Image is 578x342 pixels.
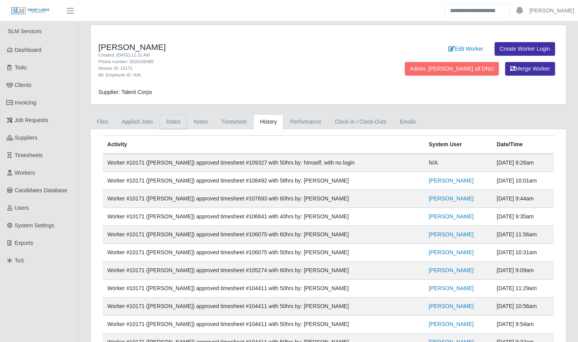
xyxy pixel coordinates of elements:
[103,208,424,226] td: Worker #10171 ([PERSON_NAME]) approved timesheet #106841 with 40hrs by: [PERSON_NAME]
[445,4,510,18] input: Search
[393,114,423,129] a: Emails
[98,65,362,72] div: Worker ID: 10171
[103,136,424,154] th: Activity
[505,62,555,76] button: Merge Worker
[15,82,32,88] span: Clients
[429,285,473,291] a: [PERSON_NAME]
[215,114,253,129] a: Timesheet
[103,298,424,315] td: Worker #10171 ([PERSON_NAME]) approved timesheet #104411 with 50hrs by: [PERSON_NAME]
[103,280,424,298] td: Worker #10171 ([PERSON_NAME]) approved timesheet #104411 with 50hrs by: [PERSON_NAME]
[328,114,393,129] a: Clock-In / Clock-Outs
[424,136,492,154] th: System User
[8,28,41,34] span: SLM Services
[15,99,36,106] span: Invoicing
[492,208,554,226] td: [DATE] 9:35am
[429,195,473,202] a: [PERSON_NAME]
[15,222,54,229] span: System Settings
[492,136,554,154] th: Date/Time
[15,135,37,141] span: Suppliers
[98,58,362,65] div: Phone number: 8326168485
[115,114,160,129] a: Applied Jobs
[187,114,215,129] a: Notes
[492,298,554,315] td: [DATE] 10:56am
[103,226,424,244] td: Worker #10171 ([PERSON_NAME]) approved timesheet #106075 with 60hrs by: [PERSON_NAME]
[98,72,362,78] div: Alt. Employee ID: N/A
[90,114,115,129] a: Files
[103,315,424,333] td: Worker #10171 ([PERSON_NAME]) approved timesheet #104411 with 50hrs by: [PERSON_NAME]
[103,190,424,208] td: Worker #10171 ([PERSON_NAME]) approved timesheet #107693 with 60hrs by: [PERSON_NAME]
[15,152,43,158] span: Timesheets
[494,42,555,56] a: Create Worker Login
[429,249,473,255] a: [PERSON_NAME]
[103,262,424,280] td: Worker #10171 ([PERSON_NAME]) approved timesheet #105274 with 60hrs by: [PERSON_NAME]
[15,64,27,71] span: Todo
[283,114,328,129] a: Performance
[492,154,554,172] td: [DATE] 9:26am
[429,231,473,237] a: [PERSON_NAME]
[15,47,42,53] span: Dashboard
[424,154,492,172] td: N/A
[492,190,554,208] td: [DATE] 9:44am
[429,267,473,273] a: [PERSON_NAME]
[15,257,24,264] span: ToS
[492,262,554,280] td: [DATE] 9:09am
[103,172,424,190] td: Worker #10171 ([PERSON_NAME]) approved timesheet #108492 with 58hrs by: [PERSON_NAME]
[253,114,284,129] a: History
[15,170,35,176] span: Workers
[160,114,187,129] a: Rates
[529,7,574,15] a: [PERSON_NAME]
[429,303,473,309] a: [PERSON_NAME]
[103,154,424,172] td: Worker #10171 ([PERSON_NAME]) approved timesheet #109327 with 50hrs by: himself, with no login
[492,280,554,298] td: [DATE] 11:29am
[443,42,488,56] a: Edit Worker
[15,187,68,193] span: Candidates Database
[11,7,50,15] img: SLM Logo
[15,117,48,123] span: Job Requests
[492,226,554,244] td: [DATE] 11:56am
[429,213,473,220] a: [PERSON_NAME]
[15,205,29,211] span: Users
[15,240,33,246] span: Exports
[492,244,554,262] td: [DATE] 10:31am
[492,172,554,190] td: [DATE] 10:01am
[98,42,362,52] h4: [PERSON_NAME]
[98,52,362,58] div: Created: [DATE] 11:21 AM
[405,62,499,76] button: Admin: [PERSON_NAME] all DNU
[429,321,473,327] a: [PERSON_NAME]
[429,177,473,184] a: [PERSON_NAME]
[98,89,152,95] span: Supplier: Talent Corps
[103,244,424,262] td: Worker #10171 ([PERSON_NAME]) approved timesheet #106075 with 50hrs by: [PERSON_NAME]
[492,315,554,333] td: [DATE] 9:54am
